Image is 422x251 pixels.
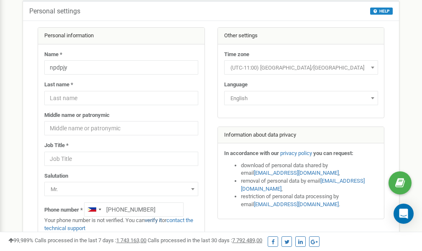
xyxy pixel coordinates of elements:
[84,203,104,216] div: Telephone country code
[254,170,339,176] a: [EMAIL_ADDRESS][DOMAIN_NAME]
[232,237,262,243] u: 7 792 489,00
[224,91,378,105] span: English
[44,91,198,105] input: Last name
[280,150,312,156] a: privacy policy
[116,237,146,243] u: 1 743 163,00
[241,193,378,208] li: restriction of personal data processing by email .
[44,206,83,214] label: Phone number *
[145,217,162,223] a: verify it
[44,172,68,180] label: Salutation
[313,150,353,156] strong: you can request:
[394,204,414,224] div: Open Intercom Messenger
[224,150,279,156] strong: In accordance with our
[224,51,249,59] label: Time zone
[44,60,198,75] input: Name
[44,217,193,231] a: contact the technical support
[44,217,198,232] p: Your phone number is not verified. You can or
[47,184,195,195] span: Mr.
[224,81,248,89] label: Language
[44,81,73,89] label: Last name *
[241,178,365,192] a: [EMAIL_ADDRESS][DOMAIN_NAME]
[38,28,205,44] div: Personal information
[44,142,69,150] label: Job Title *
[218,127,384,144] div: Information about data privacy
[8,237,33,243] span: 99,989%
[224,60,378,75] span: (UTC-11:00) Pacific/Midway
[44,182,198,196] span: Mr.
[35,237,146,243] span: Calls processed in the last 7 days :
[370,8,393,15] button: HELP
[29,8,80,15] h5: Personal settings
[84,202,184,217] input: +1-800-555-55-55
[44,121,198,135] input: Middle name or patronymic
[148,237,262,243] span: Calls processed in the last 30 days :
[44,111,110,119] label: Middle name or patronymic
[241,162,378,177] li: download of personal data shared by email ,
[227,93,375,104] span: English
[254,201,339,207] a: [EMAIL_ADDRESS][DOMAIN_NAME]
[44,152,198,166] input: Job Title
[44,51,62,59] label: Name *
[241,177,378,193] li: removal of personal data by email ,
[227,62,375,74] span: (UTC-11:00) Pacific/Midway
[218,28,384,44] div: Other settings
